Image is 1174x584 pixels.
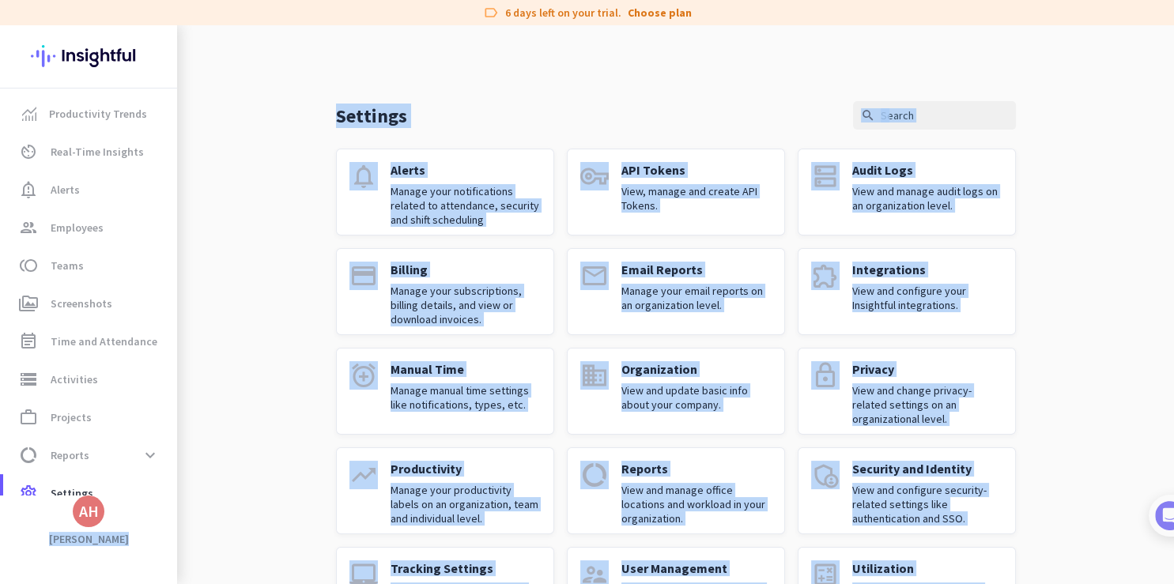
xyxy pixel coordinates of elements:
a: lockPrivacyView and change privacy-related settings on an organizational level. [798,348,1016,435]
a: notificationsAlertsManage your notifications related to attendance, security and shift scheduling [336,149,554,235]
p: Manage your notifications related to attendance, security and shift scheduling [391,184,541,227]
p: Audit Logs [852,162,1002,178]
a: dnsAudit LogsView and manage audit logs on an organization level. [798,149,1016,235]
p: API Tokens [621,162,772,178]
a: tollTeams [3,247,177,284]
p: Privacy [852,361,1002,377]
a: admin_panel_settingsSecurity and IdentityView and configure security-related settings like authen... [798,447,1016,534]
span: Screenshots [51,294,112,313]
p: Email Reports [621,262,772,277]
p: Reports [621,461,772,477]
a: alarm_addManual TimeManage manual time settings like notifications, types, etc. [336,348,554,435]
p: View and change privacy-related settings on an organizational level. [852,383,1002,426]
span: Projects [51,408,92,427]
span: Alerts [51,180,80,199]
i: domain [580,361,609,390]
p: View, manage and create API Tokens. [621,184,772,213]
span: Reports [51,446,89,465]
p: Manage your email reports on an organization level. [621,284,772,312]
span: Teams [51,256,84,275]
i: notification_important [19,180,38,199]
i: group [19,218,38,237]
p: User Management [621,560,772,576]
i: data_usage [19,446,38,465]
p: View and manage office locations and workload in your organization. [621,483,772,526]
img: Insightful logo [31,25,146,87]
span: Activities [51,370,98,389]
i: toll [19,256,38,275]
a: av_timerReal-Time Insights [3,133,177,171]
a: data_usageReportsView and manage office locations and workload in your organization. [567,447,785,534]
a: menu-itemProductivity Trends [3,95,177,133]
p: View and configure your Insightful integrations. [852,284,1002,312]
p: View and manage audit logs on an organization level. [852,184,1002,213]
a: event_noteTime and Attendance [3,322,177,360]
p: Utilization [852,560,1002,576]
p: Manage your productivity labels on an organization, team and individual level. [391,483,541,526]
i: label [483,5,499,21]
p: Tracking Settings [391,560,541,576]
a: extensionIntegrationsView and configure your Insightful integrations. [798,248,1016,335]
p: View and update basic info about your company. [621,383,772,412]
i: extension [811,262,840,290]
i: av_timer [19,142,38,161]
span: Employees [51,218,104,237]
i: perm_media [19,294,38,313]
a: Choose plan [628,5,692,21]
i: payment [349,262,378,290]
p: Settings [336,104,407,128]
i: trending_up [349,461,378,489]
p: Productivity [391,461,541,477]
a: work_outlineProjects [3,398,177,436]
i: notifications [349,162,378,190]
div: AH [79,503,99,519]
a: trending_upProductivityManage your productivity labels on an organization, team and individual le... [336,447,554,534]
i: dns [811,162,840,190]
span: Real-Time Insights [51,142,144,161]
span: Time and Attendance [51,332,157,351]
p: Manual Time [391,361,541,377]
a: data_usageReportsexpand_more [3,436,177,474]
i: work_outline [19,408,38,427]
p: Organization [621,361,772,377]
a: groupEmployees [3,209,177,247]
a: storageActivities [3,360,177,398]
p: Manage manual time settings like notifications, types, etc. [391,383,541,412]
span: Settings [51,484,93,503]
i: settings [19,484,38,503]
a: vpn_keyAPI TokensView, manage and create API Tokens. [567,149,785,235]
a: domainOrganizationView and update basic info about your company. [567,348,785,435]
p: View and configure security-related settings like authentication and SSO. [852,483,1002,526]
p: Billing [391,262,541,277]
a: perm_mediaScreenshots [3,284,177,322]
a: notification_importantAlerts [3,171,177,209]
i: storage [19,370,38,389]
i: vpn_key [580,162,609,190]
a: paymentBillingManage your subscriptions, billing details, and view or download invoices. [336,248,554,335]
p: Manage your subscriptions, billing details, and view or download invoices. [391,284,541,326]
span: Productivity Trends [49,104,147,123]
i: search [861,108,875,122]
input: Search [853,101,1016,130]
i: email [580,262,609,290]
i: event_note [19,332,38,351]
button: expand_more [136,441,164,469]
p: Security and Identity [852,461,1002,477]
i: lock [811,361,840,390]
p: Alerts [391,162,541,178]
a: settingsSettings [3,474,177,512]
i: admin_panel_settings [811,461,840,489]
i: alarm_add [349,361,378,390]
img: menu-item [22,107,36,121]
p: Integrations [852,262,1002,277]
a: emailEmail ReportsManage your email reports on an organization level. [567,248,785,335]
i: data_usage [580,461,609,489]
